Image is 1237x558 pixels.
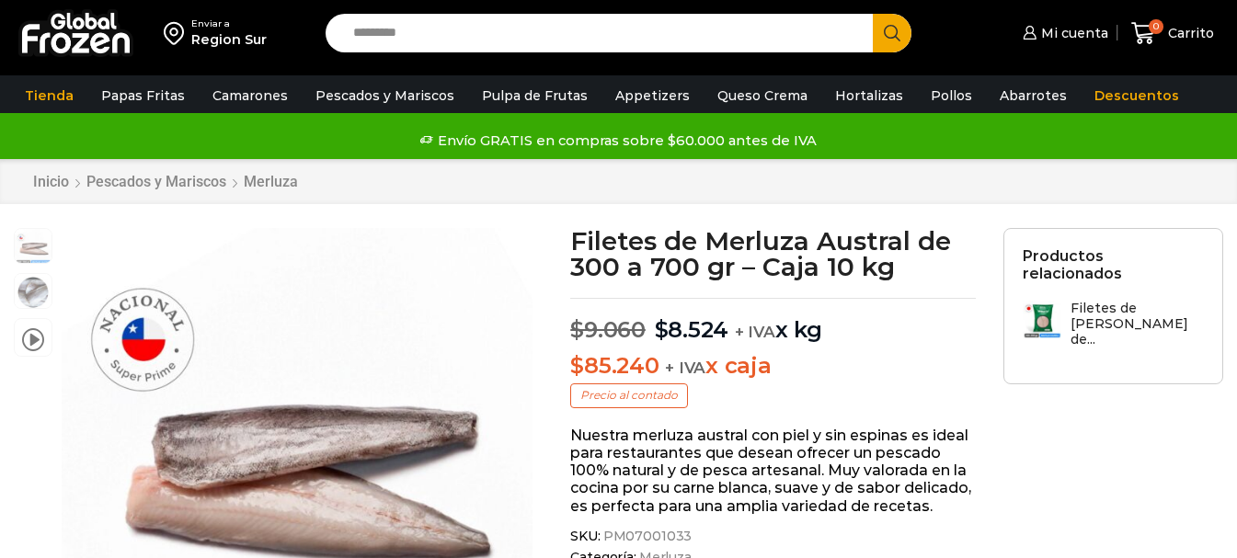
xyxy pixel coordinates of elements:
p: x caja [570,353,976,380]
a: Mi cuenta [1018,15,1108,51]
a: Pulpa de Frutas [473,78,597,113]
a: Appetizers [606,78,699,113]
bdi: 85.240 [570,352,659,379]
span: + IVA [665,359,705,377]
a: Pescados y Mariscos [306,78,464,113]
a: Queso Crema [708,78,817,113]
p: Nuestra merluza austral con piel y sin espinas es ideal para restaurantes que desean ofrecer un p... [570,427,976,515]
p: Precio al contado [570,383,688,407]
bdi: 9.060 [570,316,646,343]
a: Hortalizas [826,78,912,113]
a: Papas Fritas [92,78,194,113]
h1: Filetes de Merluza Austral de 300 a 700 gr – Caja 10 kg [570,228,976,279]
nav: Breadcrumb [32,173,299,190]
span: SKU: [570,529,976,544]
span: 0 [1149,19,1163,34]
a: Filetes de [PERSON_NAME] de... [1023,301,1204,356]
div: Region Sur [191,30,267,49]
button: Search button [873,14,911,52]
div: Enviar a [191,17,267,30]
p: x kg [570,298,976,344]
span: Carrito [1163,24,1214,42]
a: Tienda [16,78,83,113]
a: Abarrotes [991,78,1076,113]
h3: Filetes de [PERSON_NAME] de... [1071,301,1204,347]
a: Camarones [203,78,297,113]
span: merluza-austral [15,229,52,266]
a: Descuentos [1085,78,1188,113]
img: address-field-icon.svg [164,17,191,49]
bdi: 8.524 [655,316,729,343]
span: $ [570,352,584,379]
span: Mockups-bolsas-con-rider [15,274,52,311]
span: Mi cuenta [1037,24,1108,42]
a: Pescados y Mariscos [86,173,227,190]
a: Inicio [32,173,70,190]
span: $ [655,316,669,343]
span: $ [570,316,584,343]
a: 0 Carrito [1127,12,1219,55]
span: + IVA [735,323,775,341]
a: Pollos [922,78,981,113]
span: PM07001033 [601,529,693,544]
h2: Productos relacionados [1023,247,1204,282]
a: Merluza [243,173,299,190]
